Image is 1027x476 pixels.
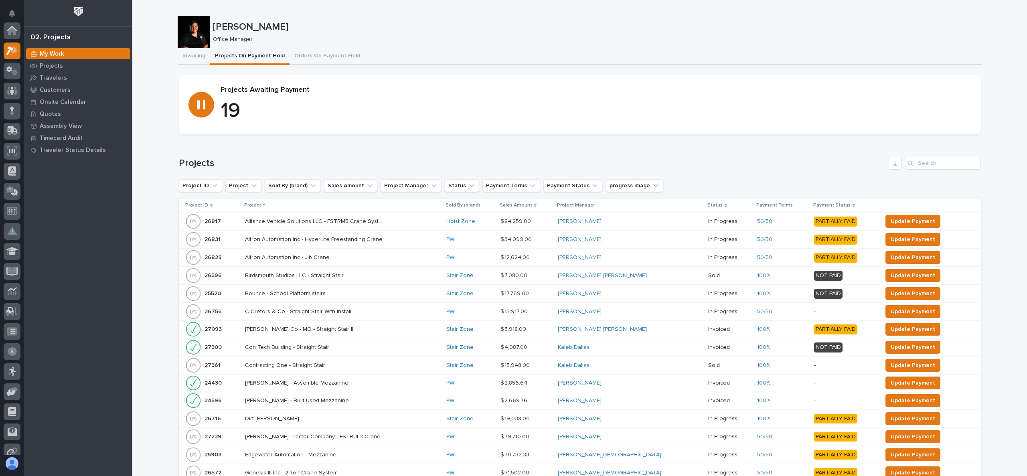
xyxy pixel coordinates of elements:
p: 27239 [205,432,223,440]
p: $ 5,918.00 [500,324,528,333]
p: $ 13,917.00 [500,307,529,315]
p: Project [244,201,261,210]
p: Payment Status [813,201,851,210]
p: Invoiced [708,344,751,351]
button: Update Payment [885,412,940,425]
button: users-avatar [4,455,20,472]
p: 26716 [205,414,223,422]
a: Timecard Audit [24,132,132,144]
span: Update Payment [891,289,935,298]
p: Project ID [185,201,208,210]
tr: 2723927239 [PERSON_NAME] Tractor Company - FSTRUL3 Crane System[PERSON_NAME] Tractor Company - FS... [179,428,981,446]
p: Projects [40,63,63,70]
a: PWI [446,452,456,458]
p: Sold By (brand) [446,201,480,210]
p: $ 34,999.00 [500,235,533,243]
span: Update Payment [891,361,935,370]
div: NOT PAID [814,271,843,281]
p: 25520 [205,289,223,297]
a: 50/50 [757,254,772,261]
p: Bounce - School Platform stairs [245,289,327,297]
p: Sold [708,272,751,279]
a: Kaleb Dallas [558,344,589,351]
a: PWI [446,397,456,404]
a: PWI [446,236,456,243]
button: Update Payment [885,377,940,389]
div: PARTIALLY PAID [814,253,857,263]
p: 25903 [205,450,223,458]
a: Stair Zone [446,326,474,333]
a: 50/50 [757,452,772,458]
img: Workspace Logo [71,4,86,19]
tr: 2675626756 C Cretors & Co - Straight Stair With InstallC Cretors & Co - Straight Stair With Insta... [179,303,981,320]
p: $ 7,080.00 [500,271,529,279]
tr: 2709327093 [PERSON_NAME] Co - MO - Straight Stair II[PERSON_NAME] Co - MO - Straight Stair II Sta... [179,320,981,338]
tr: 2736127361 Contracting One - Straight StairContracting One - Straight Stair Stair Zone $ 15,948.0... [179,356,981,374]
button: Sold By (brand) [265,179,321,192]
p: Quotes [40,111,61,118]
h1: Projects [179,158,885,169]
a: [PERSON_NAME] [558,254,602,261]
button: Update Payment [885,269,940,282]
a: Traveler Status Details [24,144,132,156]
p: 24430 [205,378,223,387]
a: Hoist Zone [446,218,475,225]
div: PARTIALLY PAID [814,324,857,334]
p: Invoiced [708,326,751,333]
a: PWI [446,254,456,261]
button: Project [225,179,261,192]
p: $ 84,259.00 [500,217,533,225]
p: $ 15,948.00 [500,361,531,369]
a: [PERSON_NAME] [558,236,602,243]
span: Update Payment [891,450,935,460]
div: PARTIALLY PAID [814,235,857,245]
a: [PERSON_NAME] [558,380,602,387]
p: $ 12,624.00 [500,253,531,261]
a: [PERSON_NAME][DEMOGRAPHIC_DATA] [558,452,661,458]
p: Assembly View [40,123,82,130]
p: 26831 [205,235,222,243]
tr: 2683126831 Altron Automation Inc - HyperLite Freestanding CraneAltron Automation Inc - HyperLite ... [179,231,981,249]
div: PARTIALLY PAID [814,414,857,424]
a: [PERSON_NAME] [558,397,602,404]
tr: 2730027300 Con Tech Building - Straight StairCon Tech Building - Straight Stair Stair Zone $ 4,98... [179,338,981,356]
button: Update Payment [885,323,940,336]
a: 50/50 [757,308,772,315]
button: Update Payment [885,305,940,318]
button: Update Payment [885,394,940,407]
button: Update Payment [885,448,940,461]
button: Notifications [4,5,20,22]
a: Travelers [24,72,132,84]
span: Update Payment [891,432,935,442]
p: Altron Automation Inc - HyperLite Freestanding Crane [245,235,384,243]
a: 100% [757,344,770,351]
a: PWI [446,308,456,315]
p: - [814,308,876,315]
tr: 2443024430 [PERSON_NAME] - Assemble Mezzanine[PERSON_NAME] - Assemble Mezzanine PWI $ 2,856.64$ 2... [179,374,981,392]
p: 26817 [205,217,223,225]
div: Notifications [10,10,20,22]
p: In Progress [708,254,751,261]
p: - [814,397,876,404]
div: PARTIALLY PAID [814,450,857,460]
a: Onsite Calendar [24,96,132,108]
button: Update Payment [885,359,940,372]
button: Invoicing [178,48,210,65]
a: 100% [757,362,770,369]
p: [PERSON_NAME] Co - MO - Straight Stair II [245,324,355,333]
p: In Progress [708,290,751,297]
p: 26756 [205,307,223,315]
span: Update Payment [891,378,935,388]
p: Traveler Status Details [40,147,106,154]
div: 02. Projects [30,33,71,42]
span: Update Payment [891,217,935,226]
a: 50/50 [757,218,772,225]
button: Project ID [179,179,222,192]
p: Sold [708,362,751,369]
input: Search [905,157,981,170]
p: $ 19,038.00 [500,414,531,422]
p: 26396 [205,271,223,279]
div: NOT PAID [814,289,843,299]
p: Customers [40,87,71,94]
